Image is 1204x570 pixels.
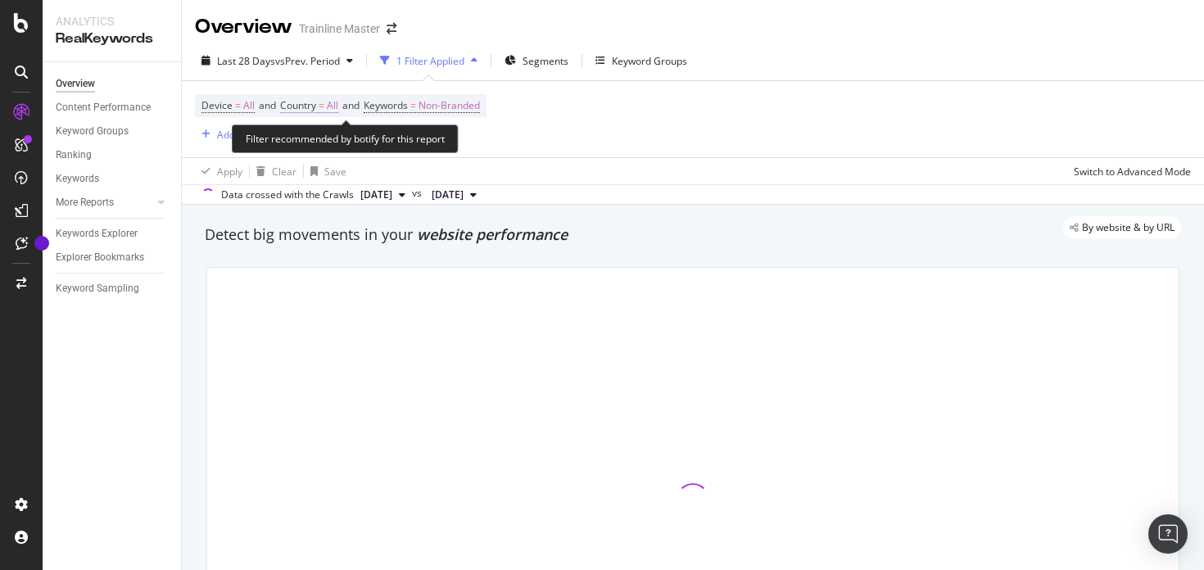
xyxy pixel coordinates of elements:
[498,47,575,74] button: Segments
[56,225,138,242] div: Keywords Explorer
[56,75,170,93] a: Overview
[272,165,296,179] div: Clear
[324,165,346,179] div: Save
[1148,514,1188,554] div: Open Intercom Messenger
[396,54,464,68] div: 1 Filter Applied
[56,123,129,140] div: Keyword Groups
[34,236,49,251] div: Tooltip anchor
[56,280,170,297] a: Keyword Sampling
[1063,216,1181,239] div: legacy label
[217,165,242,179] div: Apply
[195,47,360,74] button: Last 28 DaysvsPrev. Period
[412,186,425,201] span: vs
[221,188,354,202] div: Data crossed with the Crawls
[195,158,242,184] button: Apply
[589,47,694,74] button: Keyword Groups
[304,158,346,184] button: Save
[56,147,92,164] div: Ranking
[299,20,380,37] div: Trainline Master
[56,194,114,211] div: More Reports
[56,99,170,116] a: Content Performance
[373,47,484,74] button: 1 Filter Applied
[217,128,260,142] div: Add Filter
[387,23,396,34] div: arrow-right-arrow-left
[195,124,260,144] button: Add Filter
[250,158,296,184] button: Clear
[56,194,153,211] a: More Reports
[342,98,360,112] span: and
[364,98,408,112] span: Keywords
[425,185,483,205] button: [DATE]
[275,54,340,68] span: vs Prev. Period
[56,280,139,297] div: Keyword Sampling
[280,98,316,112] span: Country
[232,124,459,153] div: Filter recommended by botify for this report
[1067,158,1191,184] button: Switch to Advanced Mode
[243,94,255,117] span: All
[360,188,392,202] span: 2025 Sep. 21st
[1074,165,1191,179] div: Switch to Advanced Mode
[56,75,95,93] div: Overview
[1082,223,1175,233] span: By website & by URL
[419,94,480,117] span: Non-Branded
[56,99,151,116] div: Content Performance
[327,94,338,117] span: All
[56,29,168,48] div: RealKeywords
[195,13,292,41] div: Overview
[56,13,168,29] div: Analytics
[56,249,144,266] div: Explorer Bookmarks
[354,185,412,205] button: [DATE]
[217,54,275,68] span: Last 28 Days
[612,54,687,68] div: Keyword Groups
[56,170,99,188] div: Keywords
[56,249,170,266] a: Explorer Bookmarks
[56,170,170,188] a: Keywords
[56,147,170,164] a: Ranking
[523,54,568,68] span: Segments
[319,98,324,112] span: =
[410,98,416,112] span: =
[56,225,170,242] a: Keywords Explorer
[259,98,276,112] span: and
[432,188,464,202] span: 2025 Aug. 24th
[201,98,233,112] span: Device
[56,123,170,140] a: Keyword Groups
[235,98,241,112] span: =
